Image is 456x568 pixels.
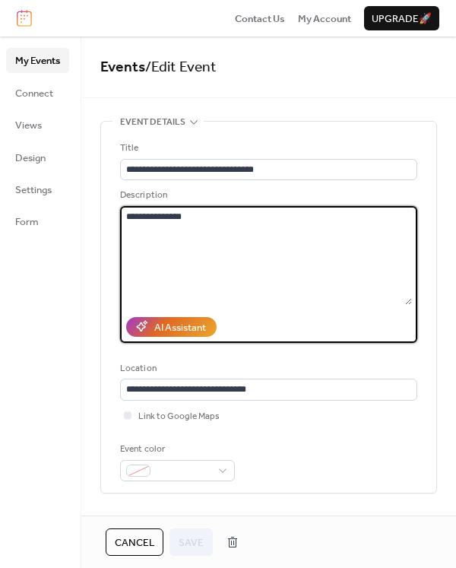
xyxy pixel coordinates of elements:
[100,53,145,81] a: Events
[15,86,53,101] span: Connect
[235,11,285,26] a: Contact Us
[126,317,217,337] button: AI Assistant
[235,11,285,27] span: Contact Us
[120,442,232,457] div: Event color
[120,512,185,527] span: Date and time
[15,53,60,68] span: My Events
[15,118,42,133] span: Views
[6,209,69,233] a: Form
[15,182,52,198] span: Settings
[120,188,414,203] div: Description
[364,6,439,30] button: Upgrade🚀
[6,48,69,72] a: My Events
[6,145,69,170] a: Design
[6,81,69,105] a: Connect
[6,177,69,201] a: Settings
[120,141,414,156] div: Title
[298,11,351,27] span: My Account
[145,53,217,81] span: / Edit Event
[298,11,351,26] a: My Account
[106,528,163,556] button: Cancel
[120,361,414,376] div: Location
[372,11,432,27] span: Upgrade 🚀
[120,115,185,130] span: Event details
[154,320,206,335] div: AI Assistant
[17,10,32,27] img: logo
[6,113,69,137] a: Views
[15,214,39,230] span: Form
[115,535,154,551] span: Cancel
[15,151,46,166] span: Design
[138,409,220,424] span: Link to Google Maps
